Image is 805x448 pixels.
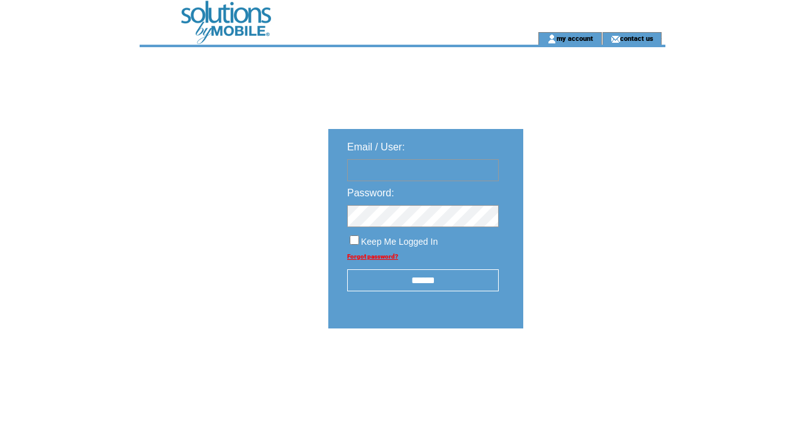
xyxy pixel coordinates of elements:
[361,237,438,247] span: Keep Me Logged In
[620,34,653,42] a: contact us
[611,34,620,44] img: contact_us_icon.gif;jsessionid=B018249B610D6077D4BB773F703ECC96
[347,142,405,152] span: Email / User:
[560,360,623,376] img: transparent.png;jsessionid=B018249B610D6077D4BB773F703ECC96
[557,34,593,42] a: my account
[347,188,394,198] span: Password:
[547,34,557,44] img: account_icon.gif;jsessionid=B018249B610D6077D4BB773F703ECC96
[347,253,398,260] a: Forgot password?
